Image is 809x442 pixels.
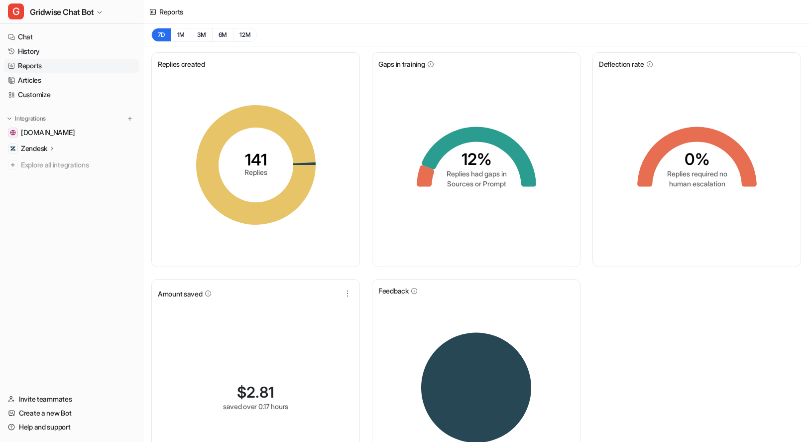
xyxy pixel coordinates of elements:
img: expand menu [6,115,13,122]
span: Deflection rate [599,59,644,69]
a: Customize [4,88,139,102]
tspan: Sources or Prompt [447,179,506,188]
tspan: 12% [461,149,491,169]
button: 12M [233,28,257,42]
button: 1M [171,28,191,42]
div: Reports [159,6,183,17]
a: History [4,44,139,58]
a: Create a new Bot [4,406,139,420]
span: [DOMAIN_NAME] [21,128,75,138]
span: Explore all integrations [21,157,135,173]
span: Replies created [158,59,205,69]
tspan: Replies [244,168,267,176]
button: Integrations [4,114,49,124]
tspan: Replies had gaps in [446,169,506,178]
img: Zendesk [10,146,16,151]
span: Feedback [378,286,409,296]
a: Help and support [4,420,139,434]
a: Reports [4,59,139,73]
img: explore all integrations [8,160,18,170]
a: Articles [4,73,139,87]
a: gridwise.io[DOMAIN_NAME] [4,126,139,140]
p: Zendesk [21,144,47,153]
span: Amount saved [158,289,203,299]
img: menu_add.svg [126,115,133,122]
tspan: human escalation [669,179,725,188]
div: saved over 0.17 hours [223,401,288,412]
button: 3M [191,28,212,42]
span: 2.81 [246,383,274,401]
tspan: 0% [684,149,709,169]
a: Explore all integrations [4,158,139,172]
button: 7D [151,28,171,42]
a: Invite teammates [4,392,139,406]
span: G [8,3,24,19]
a: Chat [4,30,139,44]
span: Gridwise Chat Bot [30,5,94,19]
tspan: 141 [245,150,267,169]
p: Integrations [15,115,46,123]
button: 6M [212,28,233,42]
tspan: Replies required no [667,169,727,178]
span: Gaps in training [378,59,425,69]
div: $ [237,383,274,401]
img: gridwise.io [10,130,16,136]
